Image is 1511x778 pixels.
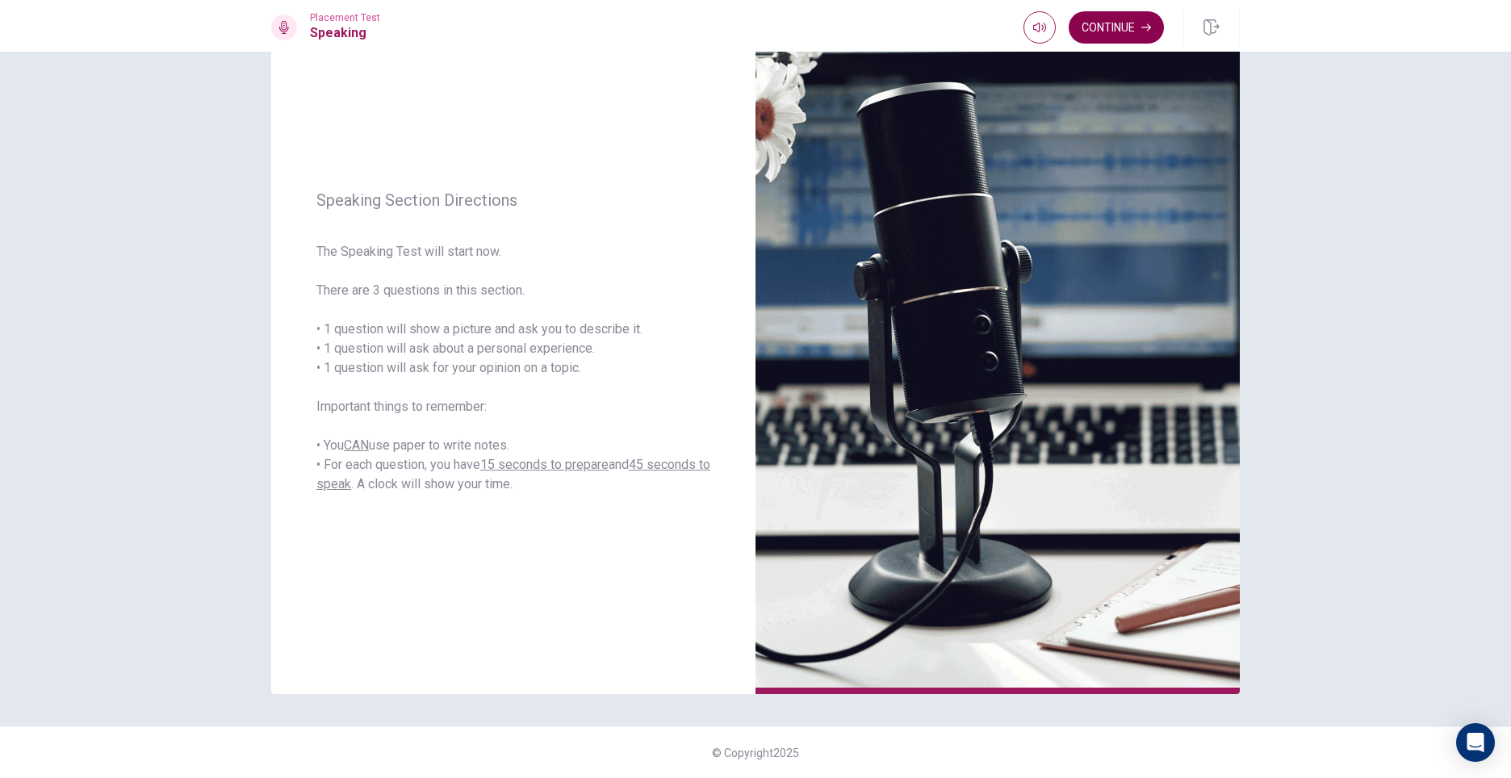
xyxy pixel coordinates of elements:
[1069,11,1164,44] button: Continue
[316,242,710,494] span: The Speaking Test will start now. There are 3 questions in this section. • 1 question will show a...
[480,457,609,472] u: 15 seconds to prepare
[310,23,380,43] h1: Speaking
[316,190,710,210] span: Speaking Section Directions
[310,12,380,23] span: Placement Test
[1456,723,1495,762] div: Open Intercom Messenger
[712,747,799,759] span: © Copyright 2025
[344,437,369,453] u: CAN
